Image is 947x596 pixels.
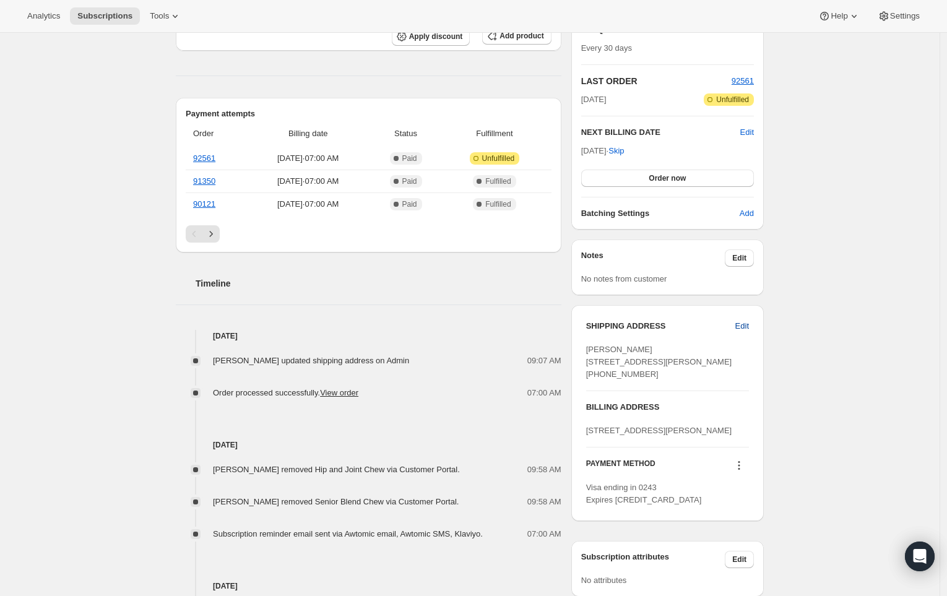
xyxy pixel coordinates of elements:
span: 07:00 AM [527,387,561,399]
h6: Batching Settings [581,207,740,220]
span: Order now [649,173,686,183]
button: Skip [601,141,631,161]
button: Edit [725,551,754,568]
span: [DATE] · 07:00 AM [249,152,366,165]
button: Subscriptions [70,7,140,25]
span: Paid [402,153,417,163]
h3: Notes [581,249,725,267]
span: Unfulfilled [716,95,749,105]
span: [PERSON_NAME] [STREET_ADDRESS][PERSON_NAME] [PHONE_NUMBER] [586,345,732,379]
span: No attributes [581,576,627,585]
button: Edit [728,316,756,336]
span: Settings [890,11,920,21]
span: Edit [732,253,746,263]
h4: [DATE] [176,580,561,592]
button: Edit [725,249,754,267]
span: 07:00 AM [527,528,561,540]
span: Add [740,207,754,220]
a: 90121 [193,199,215,209]
button: Analytics [20,7,67,25]
h3: BILLING ADDRESS [586,401,749,413]
span: Every 30 days [581,43,632,53]
th: Order [186,120,246,147]
h3: Subscription attributes [581,551,725,568]
span: Edit [732,555,746,564]
a: View order [320,388,358,397]
span: Apply discount [409,32,463,41]
span: Help [831,11,847,21]
span: Subscription reminder email sent via Awtomic email, Awtomic SMS, Klaviyo. [213,529,483,538]
span: [PERSON_NAME] removed Senior Blend Chew via Customer Portal. [213,497,459,506]
span: [DATE] · 07:00 AM [249,175,366,188]
h2: Payment attempts [186,108,551,120]
button: 92561 [732,75,754,87]
h2: LAST ORDER [581,75,732,87]
span: Status [374,127,438,140]
button: Next [202,225,220,243]
h3: PAYMENT METHOD [586,459,655,475]
div: Open Intercom Messenger [905,542,935,571]
button: Apply discount [392,27,470,46]
span: [DATE] [581,93,607,106]
button: Add [732,204,761,223]
span: Skip [608,145,624,157]
h4: [DATE] [176,439,561,451]
a: 92561 [732,76,754,85]
span: Subscriptions [77,11,132,21]
span: 09:58 AM [527,496,561,508]
button: Tools [142,7,189,25]
h4: [DATE] [176,330,561,342]
h3: SHIPPING ADDRESS [586,320,735,332]
button: Order now [581,170,754,187]
a: 92561 [193,153,215,163]
span: [DATE] · [581,146,625,155]
span: 09:58 AM [527,464,561,476]
button: Help [811,7,867,25]
nav: Pagination [186,225,551,243]
button: Edit [740,126,754,139]
span: [DATE] · 07:00 AM [249,198,366,210]
span: Unfulfilled [482,153,515,163]
span: Fulfilled [485,176,511,186]
span: 09:07 AM [527,355,561,367]
span: Fulfilled [485,199,511,209]
span: Analytics [27,11,60,21]
span: Add product [499,31,543,41]
span: Billing date [249,127,366,140]
span: Edit [735,320,749,332]
span: Fulfillment [445,127,544,140]
span: Visa ending in 0243 Expires [CREDIT_CARD_DATA] [586,483,702,504]
span: [STREET_ADDRESS][PERSON_NAME] [586,426,732,435]
span: Tools [150,11,169,21]
span: Order processed successfully. [213,388,358,397]
span: Paid [402,199,417,209]
a: 91350 [193,176,215,186]
span: No notes from customer [581,274,667,283]
span: Paid [402,176,417,186]
h2: Timeline [196,277,561,290]
span: [PERSON_NAME] updated shipping address on Admin [213,356,409,365]
h2: NEXT BILLING DATE [581,126,740,139]
button: Add product [482,27,551,45]
span: [PERSON_NAME] removed Hip and Joint Chew via Customer Portal. [213,465,460,474]
button: Settings [870,7,927,25]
